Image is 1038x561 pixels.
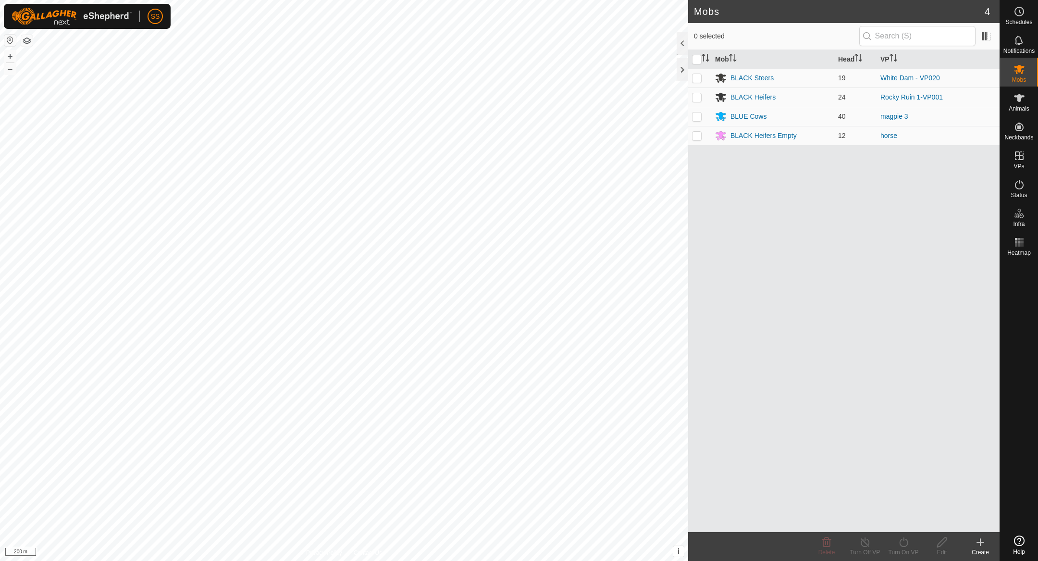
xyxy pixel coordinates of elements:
span: 12 [838,132,846,139]
span: Infra [1013,221,1025,227]
span: i [678,547,680,555]
span: 19 [838,74,846,82]
a: Help [1000,532,1038,559]
span: Heatmap [1007,250,1031,256]
h2: Mobs [694,6,985,17]
span: 24 [838,93,846,101]
button: Reset Map [4,35,16,46]
span: 0 selected [694,31,859,41]
div: BLACK Heifers Empty [730,131,797,141]
button: + [4,50,16,62]
button: – [4,63,16,75]
span: Help [1013,549,1025,555]
th: VP [877,50,1000,69]
p-sorticon: Activate to sort [854,55,862,63]
span: 4 [985,4,990,19]
a: Rocky Ruin 1-VP001 [880,93,943,101]
input: Search (S) [859,26,976,46]
a: Contact Us [354,549,382,557]
div: BLUE Cows [730,112,766,122]
div: Turn On VP [884,548,923,557]
span: Delete [818,549,835,556]
button: i [673,546,684,557]
button: Map Layers [21,35,33,47]
th: Head [834,50,877,69]
span: Neckbands [1004,135,1033,140]
span: Schedules [1005,19,1032,25]
span: SS [151,12,160,22]
div: Create [961,548,1000,557]
p-sorticon: Activate to sort [702,55,709,63]
span: Status [1011,192,1027,198]
div: Edit [923,548,961,557]
span: Mobs [1012,77,1026,83]
a: White Dam - VP020 [880,74,940,82]
a: Privacy Policy [306,549,342,557]
a: magpie 3 [880,112,908,120]
p-sorticon: Activate to sort [890,55,897,63]
div: BLACK Heifers [730,92,776,102]
span: 40 [838,112,846,120]
img: Gallagher Logo [12,8,132,25]
p-sorticon: Activate to sort [729,55,737,63]
span: Notifications [1003,48,1035,54]
span: Animals [1009,106,1029,112]
div: Turn Off VP [846,548,884,557]
div: BLACK Steers [730,73,774,83]
span: VPs [1013,163,1024,169]
a: horse [880,132,897,139]
th: Mob [711,50,834,69]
